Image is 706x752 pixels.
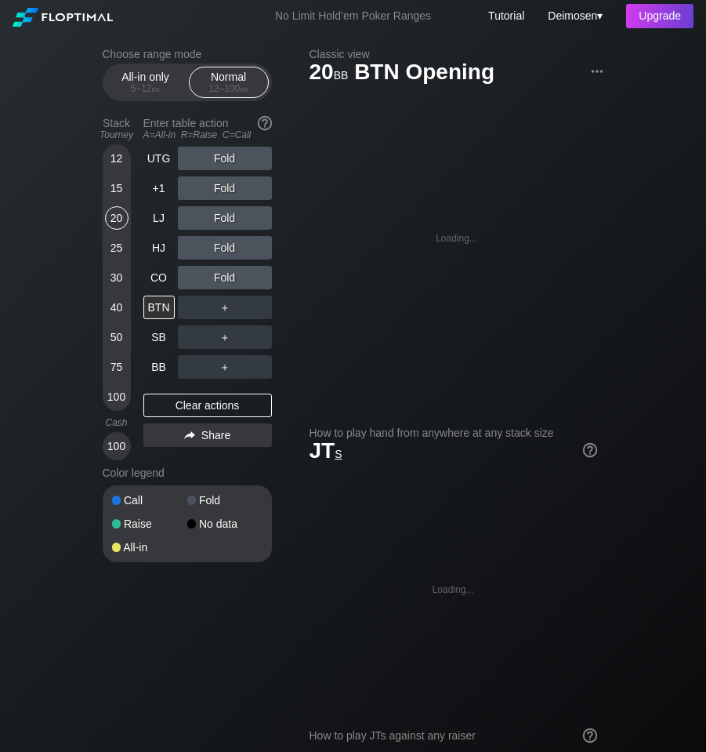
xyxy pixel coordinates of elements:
div: LJ [143,206,175,230]
img: help.32db89a4.svg [256,114,273,132]
h2: Classic view [310,48,604,60]
div: No data [187,518,262,529]
div: ＋ [178,325,272,349]
div: Upgrade [626,4,693,28]
img: help.32db89a4.svg [581,727,599,744]
div: Fold [178,147,272,170]
div: 20 [105,206,129,230]
a: Tutorial [488,9,524,22]
div: Fold [178,266,272,289]
div: Loading... [433,584,474,595]
h2: How to play hand from anywhere at any stack size [310,427,597,439]
span: s [335,444,342,461]
div: +1 [143,176,175,200]
div: ▾ [544,7,605,24]
div: Fold [178,236,272,260]
div: 100 [105,385,129,409]
span: JT [310,438,342,463]
div: Loading... [436,233,477,244]
div: Call [112,495,187,506]
span: bb [240,83,248,94]
div: BTN [143,296,175,319]
div: Raise [112,518,187,529]
span: BTN Opening [352,60,497,86]
div: 40 [105,296,129,319]
div: ＋ [178,355,272,379]
div: SB [143,325,175,349]
span: 20 [307,60,351,86]
div: All-in only [110,67,182,97]
div: Color legend [103,460,272,485]
div: Fold [178,206,272,230]
div: HJ [143,236,175,260]
img: share.864f2f62.svg [184,431,195,440]
div: Normal [193,67,265,97]
div: Tourney [96,129,137,140]
div: 30 [105,266,129,289]
div: How to play JTs against any raiser [310,729,597,742]
div: 15 [105,176,129,200]
div: BB [143,355,175,379]
div: Stack [96,111,137,147]
div: 75 [105,355,129,379]
div: 12 [105,147,129,170]
div: 25 [105,236,129,260]
div: 12 – 100 [196,83,262,94]
div: Clear actions [143,394,272,417]
span: bb [152,83,161,94]
div: A=All-in R=Raise C=Call [143,129,272,140]
div: Fold [187,495,262,506]
div: 100 [105,434,129,458]
div: Share [143,423,272,447]
div: All-in [112,542,187,553]
h2: Choose range mode [103,48,272,60]
div: ＋ [178,296,272,319]
img: help.32db89a4.svg [581,441,599,459]
span: bb [334,65,349,82]
div: CO [143,266,175,289]
img: ellipsis.fd386fe8.svg [588,63,606,80]
div: UTG [143,147,175,170]
div: No Limit Hold’em Poker Ranges [252,9,454,26]
div: Fold [178,176,272,200]
span: Deimosen [548,9,597,22]
div: Enter table action [143,111,272,147]
div: 50 [105,325,129,349]
div: Cash [96,417,137,428]
div: 5 – 12 [113,83,179,94]
img: Floptimal logo [13,8,113,27]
